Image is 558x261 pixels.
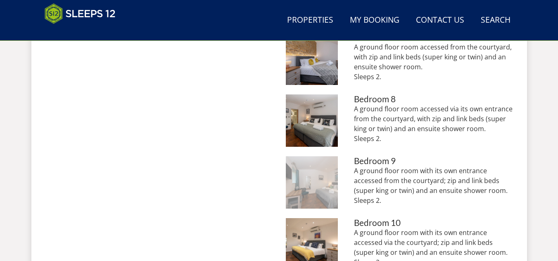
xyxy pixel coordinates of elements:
p: A ground floor room with its own entrance accessed from the courtyard; zip and link beds (super k... [354,166,513,205]
img: Bedroom 7 [286,33,338,85]
img: Bedroom 9 [286,156,338,209]
h3: Bedroom 10 [354,218,513,228]
a: Properties [284,11,337,30]
a: Search [477,11,514,30]
h3: Bedroom 9 [354,156,513,166]
a: Contact Us [413,11,468,30]
img: Sleeps 12 [45,3,116,24]
img: Bedroom 8 [286,94,338,147]
p: A ground floor room accessed via its own entrance from the courtyard, with zip and link beds (sup... [354,104,513,143]
a: My Booking [347,11,403,30]
h3: Bedroom 8 [354,94,513,104]
iframe: Customer reviews powered by Trustpilot [40,29,127,36]
p: A ground floor room accessed from the courtyard, with zip and link beds (super king or twin) and ... [354,42,513,82]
